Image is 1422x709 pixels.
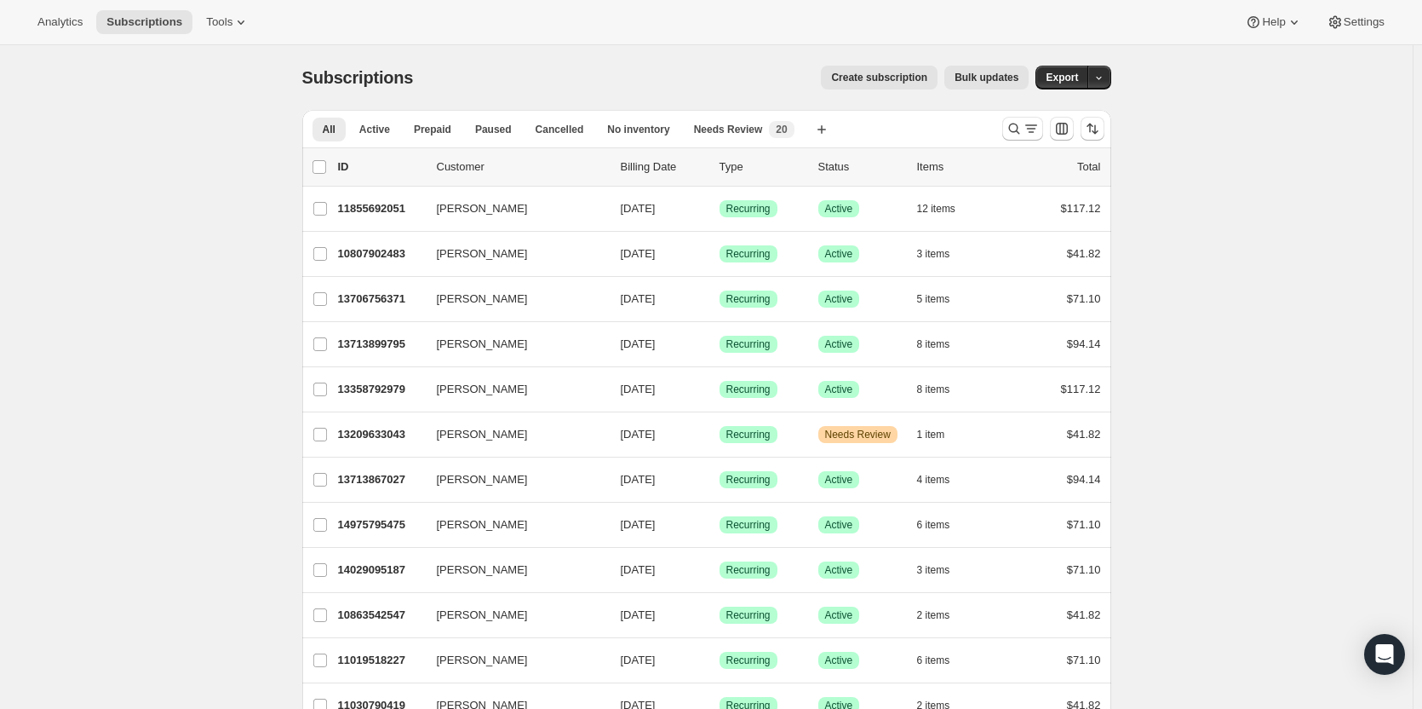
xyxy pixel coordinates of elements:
[338,381,423,398] p: 13358792979
[414,123,451,136] span: Prepaid
[427,556,597,584] button: [PERSON_NAME]
[825,473,853,487] span: Active
[427,285,597,313] button: [PERSON_NAME]
[437,200,528,217] span: [PERSON_NAME]
[196,10,260,34] button: Tools
[917,197,974,221] button: 12 items
[437,336,528,353] span: [PERSON_NAME]
[621,654,656,666] span: [DATE]
[825,518,853,532] span: Active
[437,471,528,488] span: [PERSON_NAME]
[726,202,771,216] span: Recurring
[427,466,597,493] button: [PERSON_NAME]
[1364,634,1405,675] div: Open Intercom Messenger
[825,428,891,441] span: Needs Review
[808,118,835,141] button: Create new view
[726,473,771,487] span: Recurring
[1067,473,1101,486] span: $94.14
[917,247,950,261] span: 3 items
[437,381,528,398] span: [PERSON_NAME]
[1235,10,1312,34] button: Help
[726,518,771,532] span: Recurring
[338,336,423,353] p: 13713899795
[917,648,969,672] button: 6 items
[1002,117,1043,141] button: Search and filter results
[437,607,528,624] span: [PERSON_NAME]
[96,10,192,34] button: Subscriptions
[726,383,771,396] span: Recurring
[338,378,1101,401] div: 13358792979[PERSON_NAME][DATE]SuccessRecurringSuccessActive8 items$117.12
[1035,66,1088,89] button: Export
[437,245,528,262] span: [PERSON_NAME]
[621,202,656,215] span: [DATE]
[825,383,853,396] span: Active
[720,159,805,176] div: Type
[338,245,423,262] p: 10807902483
[338,648,1101,672] div: 11019518227[PERSON_NAME][DATE]SuccessRecurringSuccessActive6 items$71.10
[1061,383,1101,395] span: $117.12
[37,15,83,29] span: Analytics
[27,10,93,34] button: Analytics
[726,337,771,351] span: Recurring
[917,473,950,487] span: 4 items
[1050,117,1074,141] button: Customize table column order and visibility
[944,66,1029,89] button: Bulk updates
[621,563,656,576] span: [DATE]
[427,376,597,403] button: [PERSON_NAME]
[621,428,656,441] span: [DATE]
[475,123,512,136] span: Paused
[338,332,1101,356] div: 13713899795[PERSON_NAME][DATE]SuccessRecurringSuccessActive8 items$94.14
[1262,15,1285,29] span: Help
[726,247,771,261] span: Recurring
[1067,518,1101,531] span: $71.10
[917,378,969,401] button: 8 items
[726,654,771,667] span: Recurring
[338,423,1101,447] div: 13209633043[PERSON_NAME][DATE]SuccessRecurringWarningNeeds Review1 item$41.82
[607,123,669,136] span: No inventory
[917,423,964,447] button: 1 item
[106,15,182,29] span: Subscriptions
[338,607,423,624] p: 10863542547
[621,247,656,260] span: [DATE]
[302,68,414,87] span: Subscriptions
[338,471,423,488] p: 13713867027
[825,247,853,261] span: Active
[338,287,1101,311] div: 13706756371[PERSON_NAME][DATE]SuccessRecurringSuccessActive5 items$71.10
[338,562,423,579] p: 14029095187
[1081,117,1104,141] button: Sort the results
[338,652,423,669] p: 11019518227
[338,242,1101,266] div: 10807902483[PERSON_NAME][DATE]SuccessRecurringSuccessActive3 items$41.82
[1077,159,1100,176] p: Total
[917,428,945,441] span: 1 item
[323,123,335,136] span: All
[917,242,969,266] button: 3 items
[917,654,950,667] span: 6 items
[437,291,528,308] span: [PERSON_NAME]
[726,563,771,577] span: Recurring
[621,159,706,176] p: Billing Date
[621,608,656,621] span: [DATE]
[726,608,771,622] span: Recurring
[825,563,853,577] span: Active
[825,608,853,622] span: Active
[917,563,950,577] span: 3 items
[338,159,1101,176] div: IDCustomerBilling DateTypeStatusItemsTotal
[955,71,1018,84] span: Bulk updates
[1316,10,1395,34] button: Settings
[437,426,528,443] span: [PERSON_NAME]
[694,123,763,136] span: Needs Review
[917,513,969,537] button: 6 items
[776,123,787,136] span: 20
[427,331,597,358] button: [PERSON_NAME]
[917,558,969,582] button: 3 items
[437,652,528,669] span: [PERSON_NAME]
[1067,428,1101,441] span: $41.82
[1067,608,1101,621] span: $41.82
[917,159,1002,176] div: Items
[427,421,597,448] button: [PERSON_NAME]
[427,602,597,629] button: [PERSON_NAME]
[427,195,597,222] button: [PERSON_NAME]
[726,428,771,441] span: Recurring
[917,332,969,356] button: 8 items
[427,647,597,674] button: [PERSON_NAME]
